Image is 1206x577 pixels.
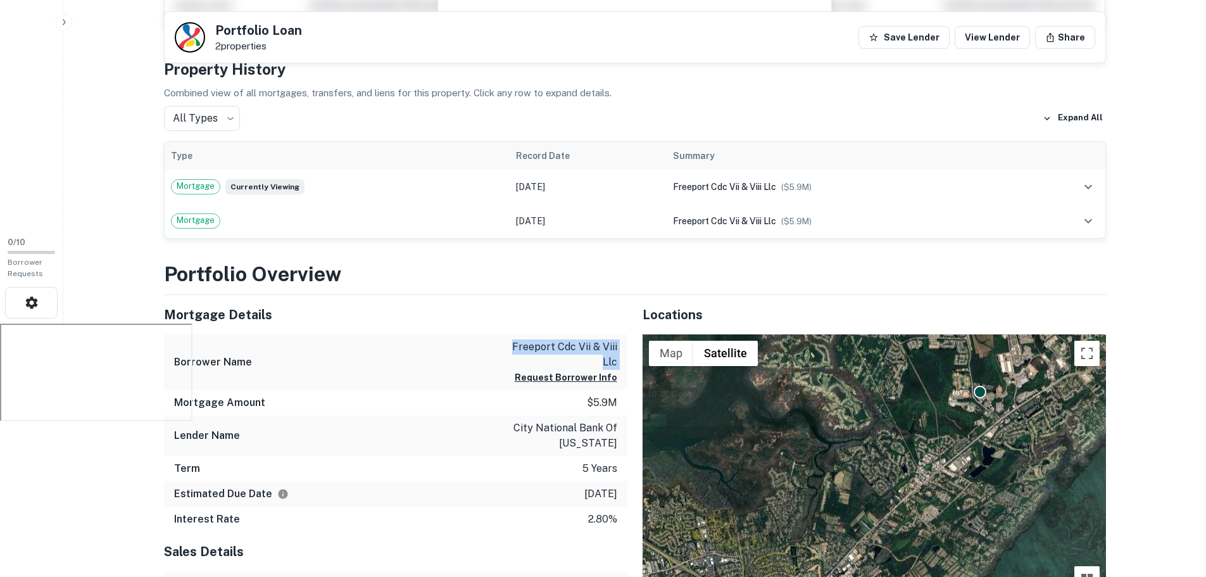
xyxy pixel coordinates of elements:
[587,395,617,410] p: $5.9m
[8,238,25,247] span: 0 / 10
[1077,176,1099,198] button: expand row
[649,341,693,366] button: Show street map
[164,86,1106,101] p: Combined view of all mortgages, transfers, and liens for this property. Click any row to expand d...
[503,421,617,451] p: city national bank of [US_STATE]
[172,214,220,227] span: Mortgage
[277,488,289,500] svg: Estimate is based on a standard schedule for this type of loan.
[164,106,240,131] div: All Types
[164,58,1106,80] h4: Property History
[174,355,252,370] h6: Borrower Name
[1040,109,1106,128] button: Expand All
[673,216,776,226] span: freeport cdc vii & viii llc
[781,182,812,192] span: ($ 5.9M )
[588,512,617,527] p: 2.80%
[174,395,265,410] h6: Mortgage Amount
[1077,210,1099,232] button: expand row
[165,142,510,170] th: Type
[781,217,812,226] span: ($ 5.9M )
[693,341,758,366] button: Show satellite imagery
[955,26,1030,49] a: View Lender
[164,259,1106,289] h3: Portfolio Overview
[667,142,1024,170] th: Summary
[172,180,220,193] span: Mortgage
[225,179,305,194] span: Currently viewing
[1035,26,1095,49] button: Share
[164,305,627,324] h5: Mortgage Details
[503,339,617,370] p: freeport cdc vii & viii llc
[510,204,667,238] td: [DATE]
[1143,476,1206,536] iframe: Chat Widget
[174,512,240,527] h6: Interest Rate
[515,370,617,385] button: Request Borrower Info
[510,142,667,170] th: Record Date
[1074,341,1100,366] button: Toggle fullscreen view
[673,182,776,192] span: freeport cdc vii & viii llc
[164,542,627,561] h5: Sales Details
[510,170,667,204] td: [DATE]
[8,258,43,278] span: Borrower Requests
[174,486,289,502] h6: Estimated Due Date
[858,26,950,49] button: Save Lender
[215,24,302,37] h5: Portfolio Loan
[174,461,200,476] h6: Term
[582,461,617,476] p: 5 years
[174,428,240,443] h6: Lender Name
[584,486,617,502] p: [DATE]
[215,41,302,52] p: 2 properties
[643,305,1106,324] h5: Locations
